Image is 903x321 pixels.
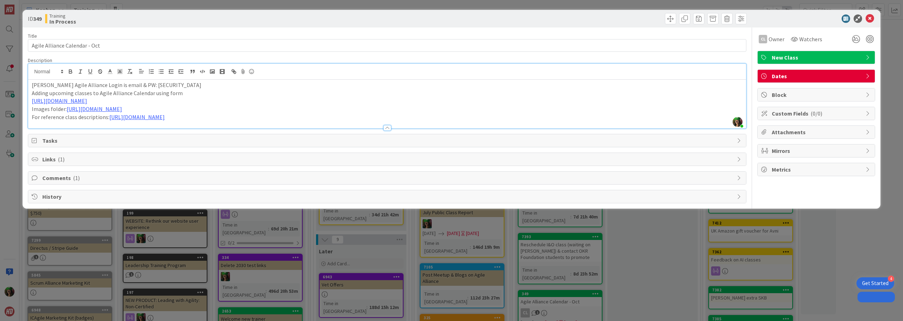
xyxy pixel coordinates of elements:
span: New Class [772,53,862,62]
span: History [42,192,733,201]
b: 349 [33,15,42,22]
span: Links [42,155,733,163]
div: 4 [888,276,894,282]
img: zMbp8UmSkcuFrGHA6WMwLokxENeDinhm.jpg [733,117,743,127]
div: Open Get Started checklist, remaining modules: 4 [856,277,894,289]
p: For reference class descriptions: [32,113,743,121]
div: Get Started [862,280,889,287]
span: Attachments [772,128,862,136]
span: Owner [769,35,784,43]
b: In Process [49,19,76,24]
a: [URL][DOMAIN_NAME] [109,113,165,121]
p: [PERSON_NAME] Agile Alliance Login is email & PW: [SECURITY_DATA] [32,81,743,89]
span: ( 0/0 ) [811,110,822,117]
input: type card name here... [28,39,746,52]
span: Training [49,13,76,19]
span: ID [28,14,42,23]
span: Tasks [42,136,733,145]
p: Images folder: [32,105,743,113]
span: Custom Fields [772,109,862,118]
label: Title [28,33,37,39]
span: Block [772,91,862,99]
span: ( 1 ) [58,156,65,163]
span: Description [28,57,52,63]
a: [URL][DOMAIN_NAME] [67,105,122,112]
div: CL [759,35,767,43]
span: Dates [772,72,862,80]
span: Watchers [799,35,822,43]
span: ( 1 ) [73,174,80,181]
span: Mirrors [772,147,862,155]
span: Metrics [772,165,862,174]
span: Comments [42,174,733,182]
p: Adding upcoming classes to Agile Alliance Calendar using form [32,89,743,97]
a: [URL][DOMAIN_NAME] [32,97,87,104]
